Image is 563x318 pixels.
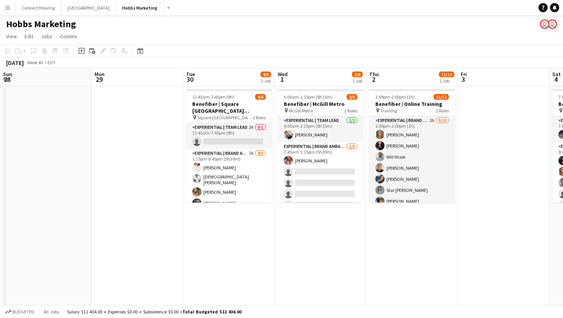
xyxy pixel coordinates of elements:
h3: Benefiber | Square [GEOGRAPHIC_DATA][PERSON_NAME] MTL [186,101,272,114]
span: All jobs [42,309,61,315]
span: Thu [369,71,379,78]
app-card-role: Experiential | Brand Ambassador2A9/101:00pm-2:00pm (1h)[PERSON_NAME][PERSON_NAME]Will Vitale[PERS... [369,116,455,242]
app-card-role: Experiential | Team Lead1/16:00am-2:15pm (8h15m)[PERSON_NAME] [278,116,363,142]
div: 1 Job [261,78,271,84]
span: 3 [460,75,467,84]
span: Jobs [41,33,52,40]
a: Edit [21,31,36,41]
app-user-avatar: Jamie Wong [548,19,557,29]
span: Fri [461,71,467,78]
a: Jobs [38,31,56,41]
app-user-avatar: Jamie Wong [540,19,549,29]
div: [DATE] [6,59,24,67]
span: 30 [185,75,195,84]
span: 4/6 [260,71,271,77]
span: Mon [95,71,105,78]
span: View [6,33,17,40]
span: 4/6 [255,94,266,100]
a: Comms [57,31,80,41]
app-job-card: 6:00am-2:15pm (8h15m)2/6Benefiber | McGill Metro McGill Metro2 RolesExperiential | Team Lead1/16:... [278,89,363,203]
span: McGill Metro [289,108,313,114]
button: [GEOGRAPHIC_DATA] [61,0,116,15]
span: 2/6 [352,71,363,77]
app-job-card: 11:45am-7:45pm (8h)4/6Benefiber | Square [GEOGRAPHIC_DATA][PERSON_NAME] MTL Square [GEOGRAPHIC_DA... [186,89,272,203]
div: EDT [47,60,56,65]
h3: Benefiber | McGill Metro [278,101,363,107]
app-card-role: Experiential | Brand Ambassador7A4/51:15pm-6:45pm (5h30m)[PERSON_NAME][DEMOGRAPHIC_DATA][PERSON_N... [186,149,272,222]
span: Tue [186,71,195,78]
span: 11:45am-7:45pm (8h) [192,94,234,100]
span: 1:00pm-2:00pm (1h) [375,94,415,100]
span: 2 Roles [436,108,449,114]
span: 2 Roles [253,115,266,120]
app-job-card: 1:00pm-2:00pm (1h)11/12Benefiber | Online Training Training2 RolesExperiential | Brand Ambassador... [369,89,455,203]
span: 6:00am-2:15pm (8h15m) [284,94,332,100]
span: Week 40 [25,60,44,65]
button: Connect Hearing [16,0,61,15]
button: Budgeted [4,308,36,316]
span: 2 [368,75,379,84]
span: Total Budgeted $11 434.00 [182,309,241,315]
app-card-role: Experiential | Brand Ambassador1/57:45am-1:15pm (5h30m)[PERSON_NAME] [278,142,363,213]
app-card-role: Experiential | Team Lead2A0/111:45am-7:45pm (8h) [186,123,272,149]
span: Training [380,108,397,114]
span: 28 [2,75,12,84]
span: Comms [60,33,77,40]
span: 2/6 [347,94,357,100]
span: Budgeted [12,309,34,315]
button: Hobbs Marketing [116,0,164,15]
span: Square [GEOGRAPHIC_DATA][PERSON_NAME] [197,115,253,120]
h3: Benefiber | Online Training [369,101,455,107]
span: 2 Roles [344,108,357,114]
div: 1 Job [352,78,362,84]
span: 1 [277,75,288,84]
span: 11/12 [434,94,449,100]
span: Edit [25,33,33,40]
div: Salary $11 434.00 + Expenses $0.00 + Subsistence $0.00 = [67,309,241,315]
span: Sun [3,71,12,78]
span: 29 [93,75,105,84]
h1: Hobbs Marketing [6,18,76,30]
div: 1 Job [439,78,454,84]
span: Wed [278,71,288,78]
a: View [3,31,20,41]
span: 11/12 [439,71,454,77]
span: 4 [551,75,561,84]
span: Sat [552,71,561,78]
